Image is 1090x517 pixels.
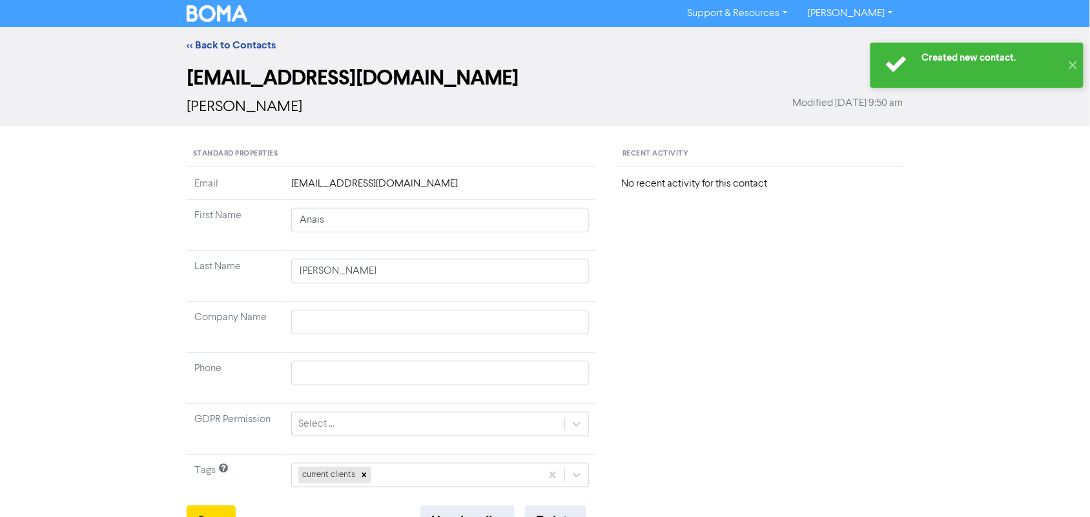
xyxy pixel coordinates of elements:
td: [EMAIL_ADDRESS][DOMAIN_NAME] [283,176,597,200]
h2: [EMAIL_ADDRESS][DOMAIN_NAME] [187,66,903,90]
td: Tags [187,455,283,506]
td: Company Name [187,302,283,353]
td: First Name [187,200,283,251]
div: Created new contact. [922,51,1061,65]
td: Last Name [187,251,283,302]
iframe: Chat Widget [1025,455,1090,517]
td: Phone [187,353,283,404]
img: BOMA Logo [187,5,247,22]
div: Select ... [298,416,334,432]
td: Email [187,176,283,200]
div: Standard Properties [187,142,597,167]
span: [PERSON_NAME] [187,99,302,115]
a: Support & Resources [677,3,798,24]
span: Modified [DATE] 9:50 am [793,96,903,111]
div: No recent activity for this contact [621,176,898,192]
a: << Back to Contacts [187,39,276,52]
div: Recent Activity [616,142,903,167]
div: current clients [298,467,357,483]
td: GDPR Permission [187,404,283,455]
a: [PERSON_NAME] [798,3,903,24]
